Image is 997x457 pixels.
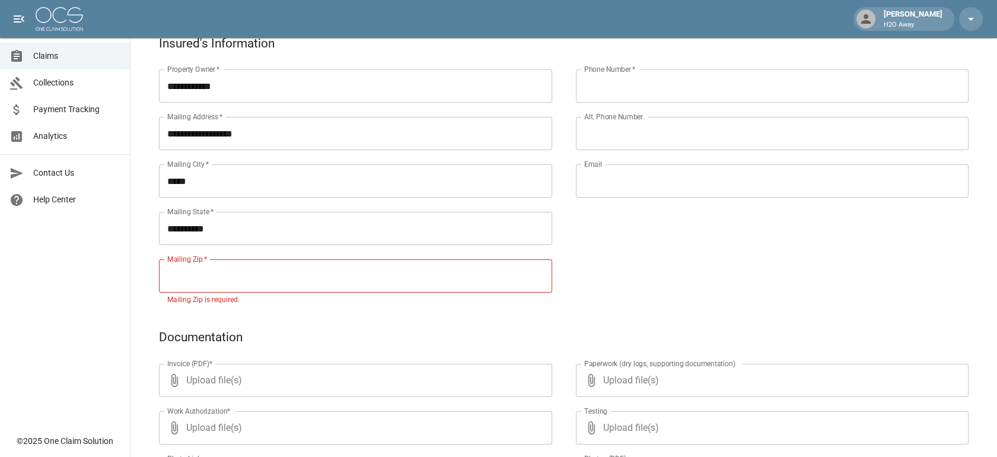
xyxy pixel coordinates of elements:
span: Help Center [33,193,120,206]
label: Paperwork (dry logs, supporting documentation) [584,358,735,369]
span: Contact Us [33,167,120,179]
span: Upload file(s) [603,364,937,397]
label: Invoice (PDF)* [167,358,213,369]
span: Claims [33,50,120,62]
label: Mailing Zip [167,254,208,264]
label: Mailing State [167,207,214,217]
span: Analytics [33,130,120,142]
label: Phone Number [584,64,635,74]
span: Upload file(s) [186,411,520,445]
label: Work Authorization* [167,406,231,416]
span: Collections [33,77,120,89]
label: Testing [584,406,607,416]
img: ocs-logo-white-transparent.png [36,7,83,31]
p: H2O Away [884,20,942,30]
label: Mailing Address [167,112,222,122]
p: Mailing Zip is required. [167,294,544,306]
span: Upload file(s) [603,411,937,445]
button: open drawer [7,7,31,31]
label: Mailing City [167,159,209,169]
div: [PERSON_NAME] [879,8,947,30]
div: © 2025 One Claim Solution [17,435,113,447]
label: Email [584,159,602,169]
span: Upload file(s) [186,364,520,397]
label: Property Owner [167,64,220,74]
label: Alt. Phone Number [584,112,643,122]
span: Payment Tracking [33,103,120,116]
